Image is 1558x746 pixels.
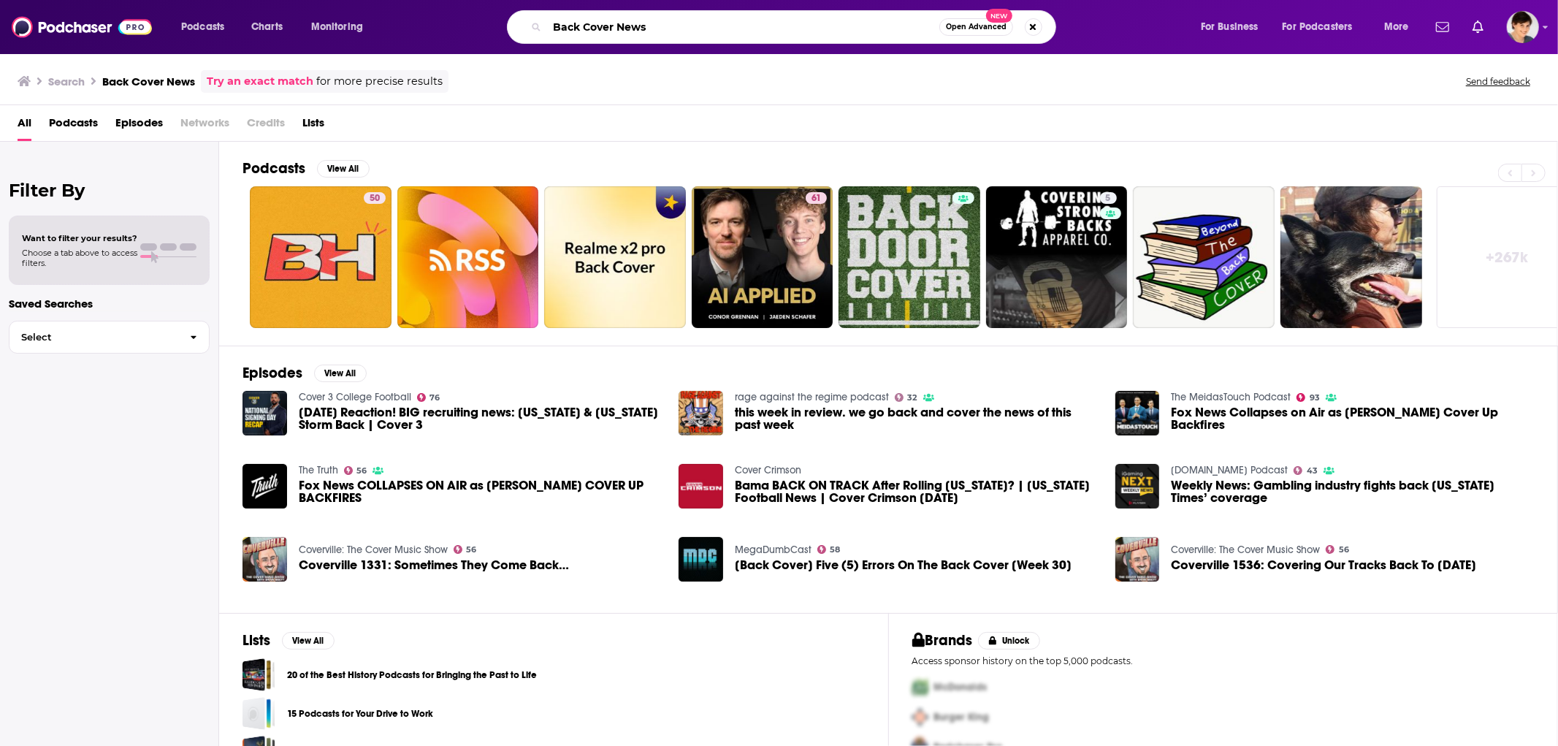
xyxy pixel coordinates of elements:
[906,672,934,702] img: First Pro Logo
[1171,406,1534,431] span: Fox News Collapses on Air as [PERSON_NAME] Cover Up Backfires
[817,545,841,554] a: 58
[1201,17,1259,37] span: For Business
[429,395,440,401] span: 76
[22,248,137,268] span: Choose a tab above to access filters.
[735,464,801,476] a: Cover Crimson
[243,658,275,691] a: 20 of the Best History Podcasts for Bringing the Past to Life
[115,111,163,141] a: Episodes
[301,15,382,39] button: open menu
[1507,11,1539,43] button: Show profile menu
[1507,11,1539,43] span: Logged in as bethwouldknow
[243,464,287,509] img: Fox News COLLAPSES ON AIR as Trump COVER UP BACKFIRES
[735,406,1098,431] a: this week in review. we go back and cover the news of this past week
[547,15,939,39] input: Search podcasts, credits, & more...
[417,393,440,402] a: 76
[316,73,443,90] span: for more precise results
[299,479,662,504] span: Fox News COLLAPSES ON AIR as [PERSON_NAME] COVER UP BACKFIRES
[22,233,137,243] span: Want to filter your results?
[247,111,285,141] span: Credits
[287,706,433,722] a: 15 Podcasts for Your Drive to Work
[1106,191,1111,206] span: 5
[1307,468,1318,474] span: 43
[1115,464,1160,509] img: Weekly News: Gambling industry fights back New York Times’ coverage
[1310,395,1320,401] span: 93
[679,391,723,435] a: this week in review. we go back and cover the news of this past week
[806,192,827,204] a: 61
[1430,15,1455,39] a: Show notifications dropdown
[1339,547,1349,553] span: 56
[356,468,367,474] span: 56
[986,186,1128,328] a: 5
[12,13,152,41] img: Podchaser - Follow, Share and Rate Podcasts
[1100,192,1117,204] a: 5
[735,479,1098,504] a: Bama BACK ON TRACK After Rolling Missouri? | Alabama Football News | Cover Crimson Sunday
[243,159,370,178] a: PodcastsView All
[243,364,367,382] a: EpisodesView All
[1171,479,1534,504] a: Weekly News: Gambling industry fights back New York Times’ coverage
[282,632,335,650] button: View All
[1171,391,1291,403] a: The MeidasTouch Podcast
[287,667,537,683] a: 20 of the Best History Podcasts for Bringing the Past to Life
[302,111,324,141] a: Lists
[181,17,224,37] span: Podcasts
[243,391,287,435] a: National Signing Day 2024 Reaction! BIG recruiting news: Oregon & Florida Storm Back | Cover 3
[243,159,305,178] h2: Podcasts
[299,391,411,403] a: Cover 3 College Football
[946,23,1007,31] span: Open Advanced
[1171,464,1288,476] a: NEXT.io Podcast
[299,479,662,504] a: Fox News COLLAPSES ON AIR as Trump COVER UP BACKFIRES
[679,464,723,509] a: Bama BACK ON TRACK After Rolling Missouri? | Alabama Football News | Cover Crimson Sunday
[735,544,812,556] a: MegaDumbCast
[521,10,1070,44] div: Search podcasts, credits, & more...
[1294,466,1318,475] a: 43
[830,547,841,553] span: 58
[466,547,476,553] span: 56
[207,73,313,90] a: Try an exact match
[243,537,287,582] img: Coverville 1331: Sometimes They Come Back…
[180,111,229,141] span: Networks
[939,18,1013,36] button: Open AdvancedNew
[243,697,275,730] a: 15 Podcasts for Your Drive to Work
[1273,15,1374,39] button: open menu
[1283,17,1353,37] span: For Podcasters
[1374,15,1427,39] button: open menu
[317,160,370,178] button: View All
[1467,15,1489,39] a: Show notifications dropdown
[299,559,569,571] a: Coverville 1331: Sometimes They Come Back…
[1115,537,1160,582] img: Coverville 1536: Covering Our Tracks Back To June 1985
[251,17,283,37] span: Charts
[9,180,210,201] h2: Filter By
[242,15,291,39] a: Charts
[18,111,31,141] span: All
[48,75,85,88] h3: Search
[9,297,210,311] p: Saved Searches
[735,391,889,403] a: rage against the regime podcast
[311,17,363,37] span: Monitoring
[1462,75,1535,88] button: Send feedback
[912,631,973,650] h2: Brands
[1297,393,1320,402] a: 93
[299,406,662,431] a: National Signing Day 2024 Reaction! BIG recruiting news: Oregon & Florida Storm Back | Cover 3
[1115,391,1160,435] a: Fox News Collapses on Air as Trump Cover Up Backfires
[679,537,723,582] a: [Back Cover] Five (5) Errors On The Back Cover [Week 30]
[314,365,367,382] button: View All
[1171,406,1534,431] a: Fox News Collapses on Air as Trump Cover Up Backfires
[735,559,1072,571] a: [Back Cover] Five (5) Errors On The Back Cover [Week 30]
[243,631,270,650] h2: Lists
[906,702,934,732] img: Second Pro Logo
[299,464,338,476] a: The Truth
[986,9,1012,23] span: New
[250,186,392,328] a: 50
[454,545,477,554] a: 56
[1326,545,1349,554] a: 56
[49,111,98,141] span: Podcasts
[895,393,917,402] a: 32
